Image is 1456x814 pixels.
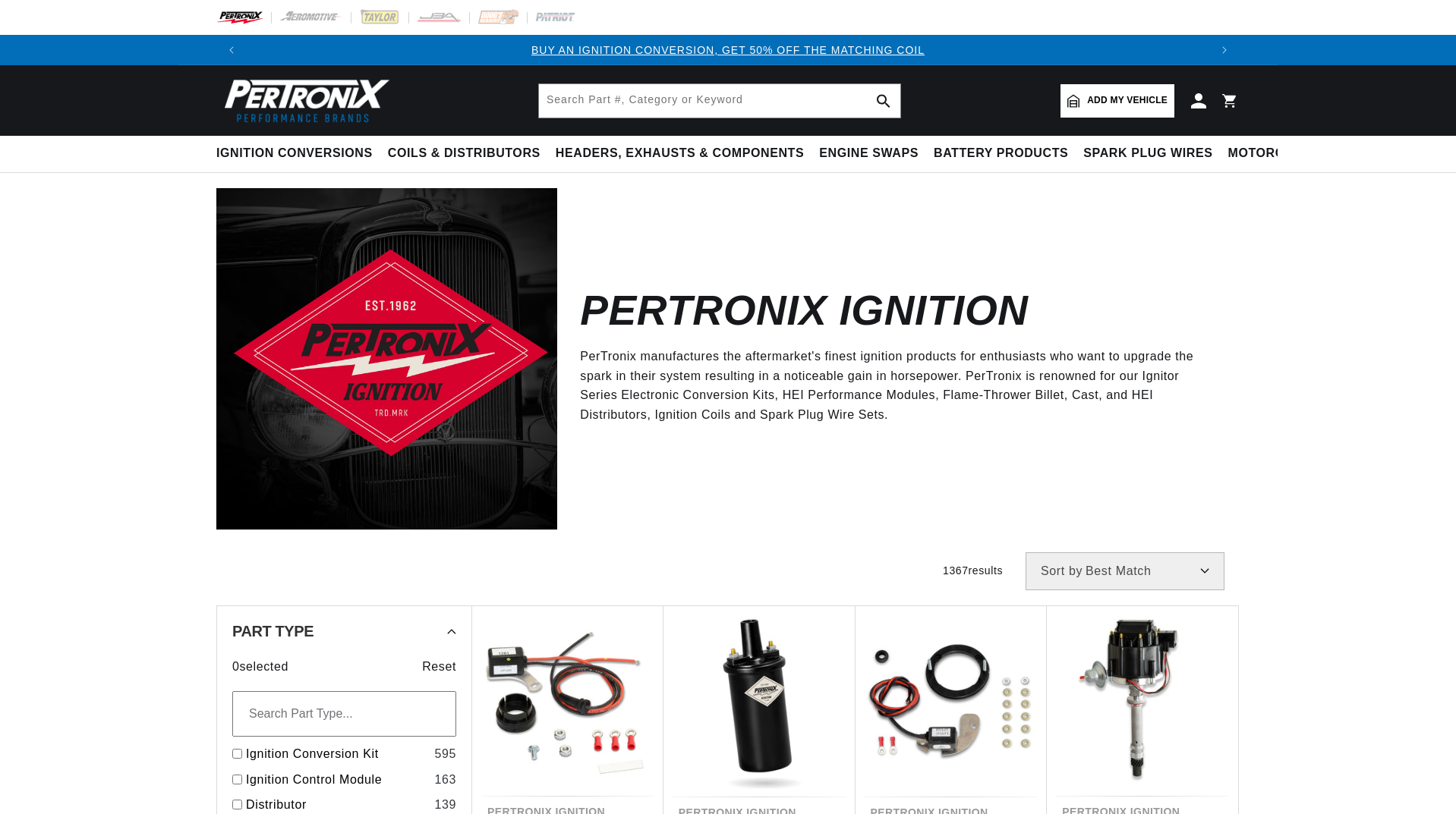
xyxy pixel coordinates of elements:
[580,293,1028,328] h2: Pertronix Ignition
[812,136,926,171] summary: Engine Swaps
[246,744,428,764] a: Ignition Conversion Kit
[216,146,373,162] span: Ignition Conversions
[1083,146,1212,162] span: Spark Plug Wires
[232,657,288,677] span: 0 selected
[1221,136,1326,171] summary: Motorcycle
[247,42,1209,58] div: 1 of 3
[548,136,812,171] summary: Headers, Exhausts & Components
[1076,136,1220,171] summary: Spark Plug Wires
[1026,552,1224,590] select: Sort by
[178,35,1278,65] slideshow-component: Translation missing: en.sections.announcements.announcement_bar
[1060,84,1174,118] a: Add my vehicle
[247,42,1209,58] div: Announcement
[232,691,456,737] input: Search Part Type...
[539,84,900,118] input: Search Part #, Category or Keyword
[531,44,925,56] a: BUY AN IGNITION CONVERSION, GET 50% OFF THE MATCHING COIL
[926,136,1076,171] summary: Battery Products
[580,347,1217,424] p: PerTronix manufactures the aftermarket's finest ignition products for enthusiasts who want to upg...
[556,146,804,162] span: Headers, Exhausts & Components
[434,770,456,790] div: 163
[1041,565,1083,577] span: Sort by
[867,84,900,118] button: search button
[1087,93,1168,108] span: Add my vehicle
[1228,146,1319,162] span: Motorcycle
[819,146,919,162] span: Engine Swaps
[943,564,1003,577] span: 1367 results
[246,770,428,790] a: Ignition Control Module
[422,657,456,677] span: Reset
[934,146,1068,162] span: Battery Products
[216,136,380,171] summary: Ignition Conversions
[1209,35,1240,65] button: Translation missing: en.sections.announcements.next_announcement
[434,744,456,764] div: 595
[380,136,548,171] summary: Coils & Distributors
[388,146,540,162] span: Coils & Distributors
[216,188,557,529] img: Pertronix Ignition
[232,624,314,639] span: Part Type
[216,74,391,127] img: Pertronix
[216,35,247,65] button: Translation missing: en.sections.announcements.previous_announcement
